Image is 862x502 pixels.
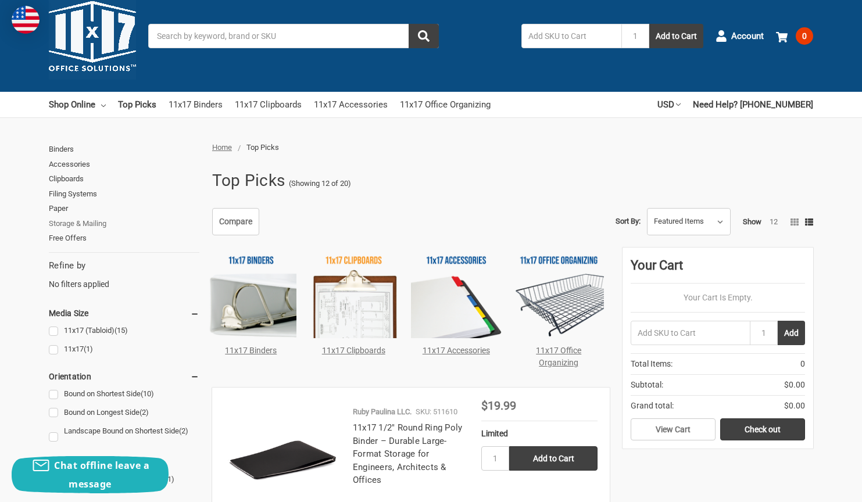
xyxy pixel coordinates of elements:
[631,379,663,391] span: Subtotal:
[49,323,199,339] a: 11x17 (Tabloid)
[766,471,862,502] iframe: Google Customer Reviews
[423,346,490,355] a: 11x17 Accessories
[140,408,149,417] span: (2)
[743,217,761,226] span: Show
[481,399,516,413] span: $19.99
[631,292,805,304] p: Your Cart Is Empty.
[521,24,621,48] input: Add SKU to Cart
[416,406,457,418] p: SKU: 511610
[649,24,703,48] button: Add to Cart
[796,27,813,45] span: 0
[49,259,199,272] h5: Refine by
[148,24,439,48] input: Search by keyword, brand or SKU
[118,92,156,117] a: Top Picks
[49,259,199,291] div: No filters applied
[49,306,199,320] h5: Media Size
[509,446,598,471] input: Add to Cart
[770,217,778,226] a: 12
[49,201,199,216] a: Paper
[309,248,399,338] img: 11x17 Clipboards
[49,424,199,450] a: Landscape Bound on Shortest Side
[322,346,385,355] a: 11x17 Clipboards
[289,178,351,189] span: (Showing 12 of 20)
[778,321,805,345] button: Add
[776,21,813,51] a: 0
[49,142,199,157] a: Binders
[49,157,199,172] a: Accessories
[657,92,681,117] a: USD
[115,326,128,335] span: (15)
[49,453,199,469] a: Landscape (Vertical)
[631,256,805,284] div: Your Cart
[165,475,174,483] span: (1)
[84,345,93,353] span: (1)
[12,456,169,493] button: Chat offline leave a message
[784,400,805,412] span: $0.00
[631,400,674,412] span: Grand total:
[49,231,199,246] a: Free Offers
[225,346,277,355] a: 11x17 Binders
[54,459,149,490] span: Chat offline leave a message
[631,418,716,440] a: View Cart
[353,422,463,485] a: 11x17 1/2" Round Ring Poly Binder – Durable Large-Format Storage for Engineers, Architects & Offices
[179,426,188,435] span: (2)
[314,92,388,117] a: 11x17 Accessories
[49,386,199,402] a: Bound on Shortest Side
[141,389,154,398] span: (10)
[631,321,750,345] input: Add SKU to Cart
[49,370,199,383] h5: Orientation
[49,405,199,421] a: Bound on Longest Side
[212,166,285,196] h1: Top Picks
[536,346,581,367] a: 11x17 Office Organizing
[49,92,106,117] a: Shop Online
[616,213,641,230] label: Sort By:
[212,208,259,236] a: Compare
[169,92,223,117] a: 11x17 Binders
[235,92,302,117] a: 11x17 Clipboards
[12,6,40,34] img: duty and tax information for United States
[693,92,813,117] a: Need Help? [PHONE_NUMBER]
[212,143,232,152] a: Home
[49,171,199,187] a: Clipboards
[353,406,412,418] p: Ruby Paulina LLC.
[800,358,805,370] span: 0
[400,92,491,117] a: 11x17 Office Organizing
[631,358,673,370] span: Total Items:
[246,143,279,152] span: Top Picks
[784,379,805,391] span: $0.00
[206,248,296,338] img: 11x17 Binders
[716,21,764,51] a: Account
[49,342,199,357] a: 11x17
[49,216,199,231] a: Storage & Mailing
[49,187,199,202] a: Filing Systems
[481,428,598,440] div: Limited
[731,30,764,43] span: Account
[514,248,605,338] img: 11x17 Office Organizing
[411,248,502,338] img: 11x17 Accessories
[720,418,805,440] a: Check out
